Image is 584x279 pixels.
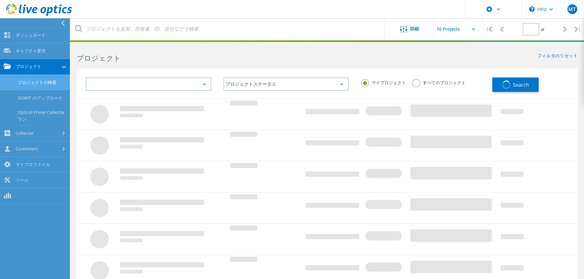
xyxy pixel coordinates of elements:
span: Search [513,81,529,88]
div: プロジェクトステータス [223,77,349,91]
span: of [541,27,544,32]
button: Search [492,77,539,92]
input: プロジェクトを名前、所有者、ID、会社などで検索 [71,18,385,40]
a: Live Optics Dashboard [6,13,72,17]
div: | [483,18,495,40]
svg: \n [529,6,535,12]
label: すべてのプロジェクト [412,79,466,85]
span: MT [568,7,576,12]
b: プロジェクト [77,53,121,63]
label: マイプロジェクト [361,79,406,85]
span: 詳細 [410,27,419,31]
a: フィルタのリセット [537,54,578,59]
div: | [571,18,584,40]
